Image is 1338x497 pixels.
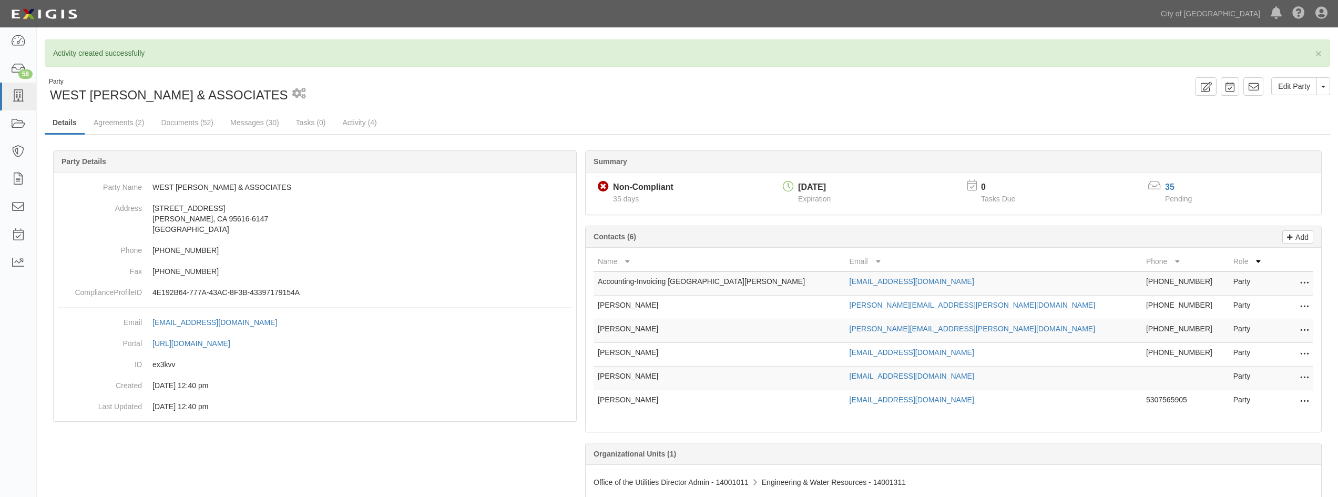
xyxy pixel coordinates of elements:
[1142,390,1229,414] td: 5307565905
[58,240,142,256] dt: Phone
[850,348,974,357] a: [EMAIL_ADDRESS][DOMAIN_NAME]
[288,112,334,133] a: Tasks (0)
[58,282,142,298] dt: ComplianceProfileID
[594,390,845,414] td: [PERSON_NAME]
[58,177,142,192] dt: Party Name
[1142,252,1229,271] th: Phone
[613,195,639,203] span: Since 09/01/2025
[850,277,974,286] a: [EMAIL_ADDRESS][DOMAIN_NAME]
[58,261,572,282] dd: [PHONE_NUMBER]
[1142,319,1229,343] td: [PHONE_NUMBER]
[1229,319,1271,343] td: Party
[334,112,384,133] a: Activity (4)
[292,88,306,99] i: 2 scheduled workflows
[598,181,609,192] i: Non-Compliant
[1229,390,1271,414] td: Party
[594,271,845,296] td: Accounting-Invoicing [GEOGRAPHIC_DATA][PERSON_NAME]
[1315,47,1322,59] span: ×
[850,301,1096,309] a: [PERSON_NAME][EMAIL_ADDRESS][PERSON_NAME][DOMAIN_NAME]
[1292,7,1305,20] i: Help Center - Complianz
[58,177,572,198] dd: WEST [PERSON_NAME] & ASSOCIATES
[152,318,289,327] a: [EMAIL_ADDRESS][DOMAIN_NAME]
[1282,230,1313,244] a: Add
[1142,343,1229,367] td: [PHONE_NUMBER]
[53,48,1322,58] p: Activity created successfully
[850,372,974,380] a: [EMAIL_ADDRESS][DOMAIN_NAME]
[613,181,673,194] div: Non-Compliant
[1229,343,1271,367] td: Party
[45,77,680,104] div: WEST YOST & ASSOCIATES
[58,333,142,349] dt: Portal
[981,181,1028,194] p: 0
[50,88,288,102] span: WEST [PERSON_NAME] & ASSOCIATES
[58,396,572,417] dd: 01/04/2024 12:40 pm
[594,343,845,367] td: [PERSON_NAME]
[1229,252,1271,271] th: Role
[798,195,831,203] span: Expiration
[1229,296,1271,319] td: Party
[1229,367,1271,390] td: Party
[1165,182,1174,191] a: 35
[58,198,142,214] dt: Address
[1165,195,1192,203] span: Pending
[594,319,845,343] td: [PERSON_NAME]
[58,198,572,240] dd: [STREET_ADDRESS] [PERSON_NAME], CA 95616-6147 [GEOGRAPHIC_DATA]
[58,396,142,412] dt: Last Updated
[153,112,221,133] a: Documents (52)
[594,367,845,390] td: [PERSON_NAME]
[594,232,636,241] b: Contacts (6)
[1142,296,1229,319] td: [PHONE_NUMBER]
[594,296,845,319] td: [PERSON_NAME]
[45,112,85,135] a: Details
[58,261,142,277] dt: Fax
[18,69,33,79] div: 58
[1315,48,1322,59] button: Close
[594,450,676,458] b: Organizational Units (1)
[86,112,152,133] a: Agreements (2)
[58,375,142,391] dt: Created
[152,339,242,348] a: [URL][DOMAIN_NAME]
[1156,3,1265,24] a: City of [GEOGRAPHIC_DATA]
[1229,271,1271,296] td: Party
[58,354,142,370] dt: ID
[1142,271,1229,296] td: [PHONE_NUMBER]
[58,240,572,261] dd: [PHONE_NUMBER]
[594,478,749,486] span: Office of the Utilities Director Admin - 14001011
[58,354,572,375] dd: ex3kvv
[152,317,277,328] div: [EMAIL_ADDRESS][DOMAIN_NAME]
[58,375,572,396] dd: 01/04/2024 12:40 pm
[850,395,974,404] a: [EMAIL_ADDRESS][DOMAIN_NAME]
[981,195,1015,203] span: Tasks Due
[845,252,1142,271] th: Email
[798,181,831,194] div: [DATE]
[49,77,288,86] div: Party
[62,157,106,166] b: Party Details
[1271,77,1317,95] a: Edit Party
[594,252,845,271] th: Name
[762,478,906,486] span: Engineering & Water Resources - 14001311
[58,312,142,328] dt: Email
[1293,231,1309,243] p: Add
[152,287,572,298] p: 4E192B64-777A-43AC-8F3B-43397179154A
[8,5,80,24] img: logo-5460c22ac91f19d4615b14bd174203de0afe785f0fc80cf4dbbc73dc1793850b.png
[594,157,627,166] b: Summary
[850,324,1096,333] a: [PERSON_NAME][EMAIL_ADDRESS][PERSON_NAME][DOMAIN_NAME]
[222,112,287,133] a: Messages (30)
